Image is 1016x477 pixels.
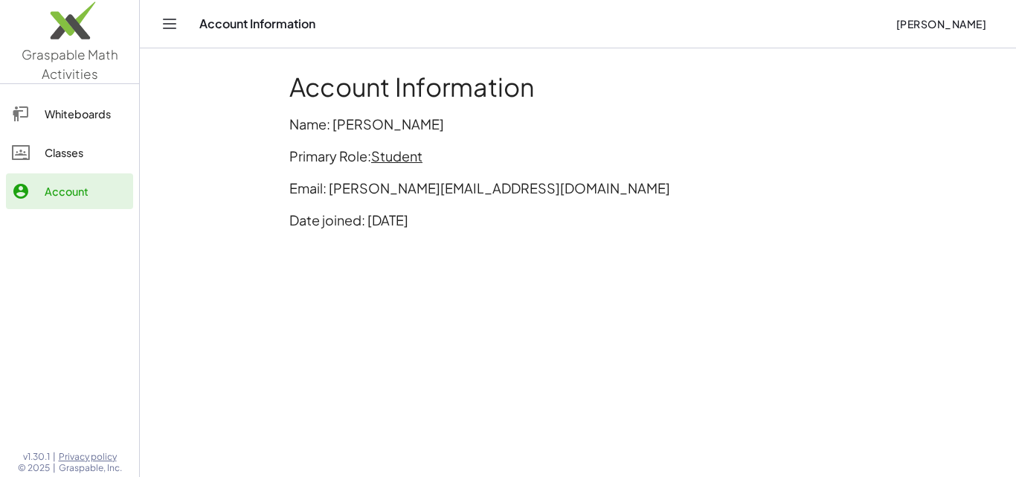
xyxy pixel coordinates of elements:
span: v1.30.1 [23,451,50,463]
div: Account [45,182,127,200]
h1: Account Information [289,72,867,102]
a: Account [6,173,133,209]
p: Email: [PERSON_NAME][EMAIL_ADDRESS][DOMAIN_NAME] [289,178,867,198]
a: Classes [6,135,133,170]
span: | [53,451,56,463]
div: Classes [45,144,127,161]
span: Graspable, Inc. [59,462,122,474]
a: Privacy policy [59,451,122,463]
button: [PERSON_NAME] [884,10,998,37]
span: [PERSON_NAME] [896,17,986,31]
span: © 2025 [18,462,50,474]
span: Graspable Math Activities [22,46,118,82]
p: Date joined: [DATE] [289,210,867,230]
span: Student [371,147,422,164]
a: Whiteboards [6,96,133,132]
div: Whiteboards [45,105,127,123]
p: Name: [PERSON_NAME] [289,114,867,134]
button: Toggle navigation [158,12,181,36]
span: | [53,462,56,474]
p: Primary Role: [289,146,867,166]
